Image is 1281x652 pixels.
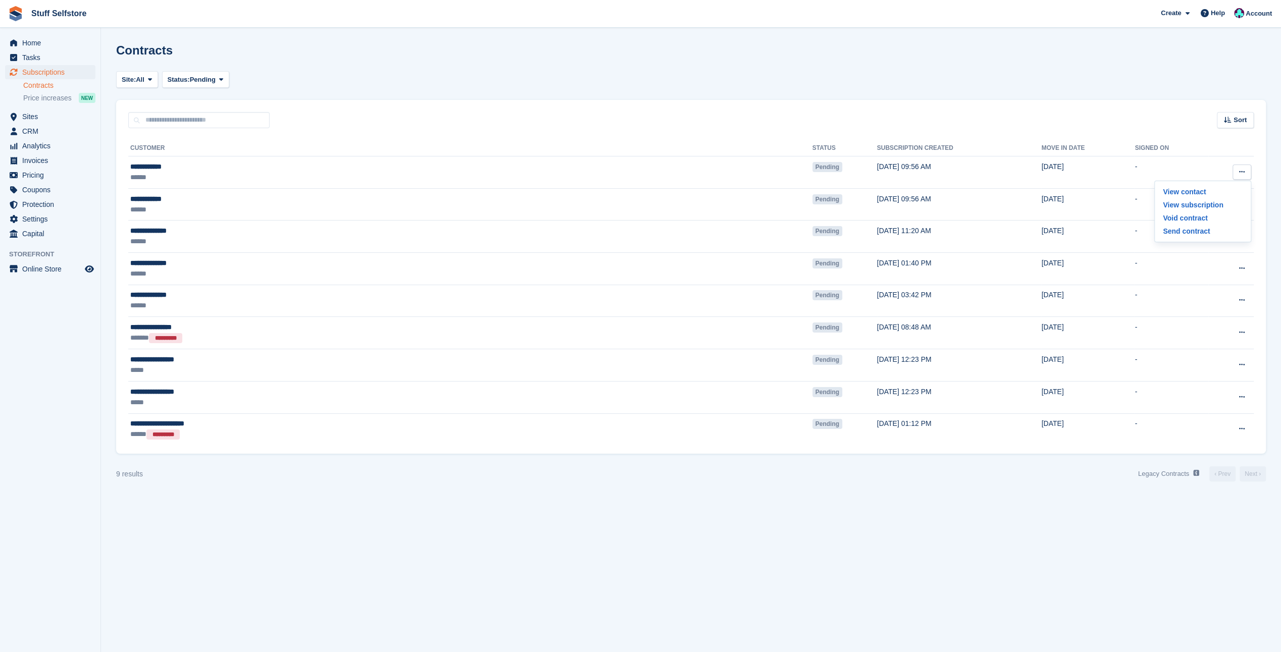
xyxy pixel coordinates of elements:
[116,43,173,57] h1: Contracts
[22,183,83,197] span: Coupons
[812,322,842,333] span: Pending
[23,92,95,103] a: Price increases NEW
[5,139,95,153] a: menu
[22,212,83,226] span: Settings
[5,153,95,168] a: menu
[22,65,83,79] span: Subscriptions
[812,290,842,300] span: Pending
[1041,317,1135,349] td: [DATE]
[1041,140,1135,156] th: Move in date
[1246,9,1272,19] span: Account
[5,212,95,226] a: menu
[877,156,1042,189] td: [DATE] 09:56 AM
[1240,466,1266,481] a: Next
[1041,382,1135,414] td: [DATE]
[812,194,842,204] span: Pending
[5,124,95,138] a: menu
[5,262,95,276] a: menu
[812,258,842,268] span: Pending
[1234,115,1247,125] span: Sort
[1135,285,1208,317] td: -
[116,71,158,88] button: Site: All
[83,263,95,275] a: Preview store
[1234,8,1244,18] img: Simon Gardner
[22,262,83,276] span: Online Store
[5,227,95,241] a: menu
[1159,211,1247,225] a: Void contract
[116,469,143,479] div: 9 results
[1041,413,1135,446] td: [DATE]
[27,5,90,22] a: Stuff Selfstore
[22,168,83,182] span: Pricing
[22,36,83,50] span: Home
[1135,413,1208,446] td: -
[136,75,144,85] span: All
[1134,466,1203,482] a: Legacy Contracts
[812,226,842,236] span: Pending
[9,249,100,259] span: Storefront
[1041,285,1135,317] td: [DATE]
[190,75,216,85] span: Pending
[8,6,23,21] img: stora-icon-8386f47178a22dfd0bd8f6a31ec36ba5ce8667c1dd55bd0f319d3a0aa187defe.svg
[1159,198,1247,211] a: View subscription
[812,419,842,429] span: Pending
[1159,185,1247,198] a: View contact
[5,65,95,79] a: menu
[1135,156,1208,189] td: -
[877,382,1042,414] td: [DATE] 12:23 PM
[1135,317,1208,349] td: -
[23,93,72,103] span: Price increases
[22,153,83,168] span: Invoices
[22,197,83,211] span: Protection
[1134,466,1268,482] nav: Page
[5,183,95,197] a: menu
[1138,469,1189,479] p: Legacy Contracts
[5,197,95,211] a: menu
[877,317,1042,349] td: [DATE] 08:48 AM
[1211,8,1225,18] span: Help
[22,139,83,153] span: Analytics
[877,140,1042,156] th: Subscription created
[1193,470,1199,476] img: icon-info-grey-7440780725fd019a000dd9b08b2336e03edf1995a4989e88bcd33f0948082b44.svg
[1135,221,1208,253] td: -
[1041,188,1135,221] td: [DATE]
[812,140,877,156] th: Status
[5,36,95,50] a: menu
[812,162,842,172] span: Pending
[1135,188,1208,221] td: -
[22,110,83,124] span: Sites
[22,124,83,138] span: CRM
[1161,8,1181,18] span: Create
[1209,466,1236,481] a: Previous
[812,355,842,365] span: Pending
[1135,382,1208,414] td: -
[128,140,812,156] th: Customer
[5,110,95,124] a: menu
[162,71,229,88] button: Status: Pending
[22,227,83,241] span: Capital
[122,75,136,85] span: Site:
[1041,221,1135,253] td: [DATE]
[168,75,190,85] span: Status:
[1135,349,1208,382] td: -
[23,81,95,90] a: Contracts
[877,188,1042,221] td: [DATE] 09:56 AM
[877,221,1042,253] td: [DATE] 11:20 AM
[812,387,842,397] span: Pending
[22,50,83,65] span: Tasks
[5,50,95,65] a: menu
[877,349,1042,382] td: [DATE] 12:23 PM
[1135,140,1208,156] th: Signed on
[5,168,95,182] a: menu
[79,93,95,103] div: NEW
[877,413,1042,446] td: [DATE] 01:12 PM
[877,252,1042,285] td: [DATE] 01:40 PM
[1159,225,1247,238] a: Send contract
[1041,252,1135,285] td: [DATE]
[1041,156,1135,189] td: [DATE]
[1135,252,1208,285] td: -
[1041,349,1135,382] td: [DATE]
